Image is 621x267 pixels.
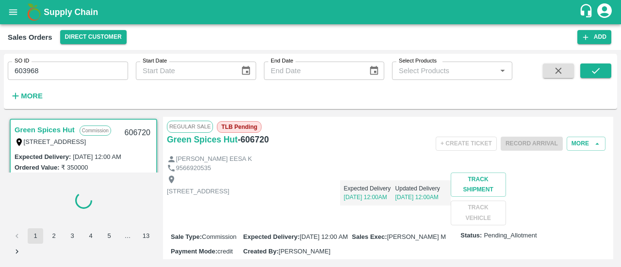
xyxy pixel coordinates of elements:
[2,1,24,23] button: open drawer
[15,124,75,136] a: Green Spices Hut
[237,62,255,80] button: Choose date
[395,64,493,77] input: Select Products
[8,31,52,44] div: Sales Orders
[9,244,25,259] button: Go to next page
[15,153,71,160] label: Expected Delivery :
[167,133,238,146] a: Green Spices Hut
[119,122,156,144] div: 606720
[451,173,506,197] button: Track Shipment
[21,92,43,100] strong: More
[15,57,29,65] label: SO ID
[8,88,45,104] button: More
[344,193,395,202] p: [DATE] 12:00AM
[8,228,159,259] nav: pagination navigation
[399,57,437,65] label: Select Products
[365,62,383,80] button: Choose date
[243,248,278,255] label: Created By :
[387,233,446,240] span: [PERSON_NAME] M
[344,184,395,193] p: Expected Delivery
[484,231,537,240] span: Pending_Allotment
[60,30,127,44] button: Select DC
[101,228,117,244] button: Go to page 5
[577,30,611,44] button: Add
[596,2,613,22] div: account of current user
[202,233,237,240] span: Commission
[143,57,167,65] label: Start Date
[80,126,111,136] p: Commission
[46,228,62,244] button: Go to page 2
[61,164,88,171] label: ₹ 350000
[460,231,482,240] label: Status:
[28,228,43,244] button: page 1
[567,137,605,151] button: More
[120,232,135,241] div: …
[501,139,563,147] span: Please dispatch the trip before ending
[395,193,447,202] p: [DATE] 12:00AM
[176,164,211,173] p: 9566920535
[271,57,293,65] label: End Date
[65,228,80,244] button: Go to page 3
[83,228,98,244] button: Go to page 4
[73,153,121,160] label: [DATE] 12:00 AM
[138,228,154,244] button: Go to page 13
[8,62,128,80] input: Enter SO ID
[352,233,387,240] label: Sales Exec :
[167,187,229,196] p: [STREET_ADDRESS]
[171,248,217,255] label: Payment Mode :
[44,5,579,19] a: Supply Chain
[579,3,596,21] div: customer-support
[176,155,252,164] p: [PERSON_NAME] EESA K
[24,2,44,22] img: logo
[217,248,233,255] span: credit
[300,233,348,240] span: [DATE] 12:00 AM
[44,7,98,17] b: Supply Chain
[171,233,202,240] label: Sale Type :
[395,184,447,193] p: Updated Delivery
[24,138,86,145] label: [STREET_ADDRESS]
[15,164,59,171] label: Ordered Value:
[243,248,350,266] span: [PERSON_NAME][EMAIL_ADDRESS][DOMAIN_NAME]
[136,62,233,80] input: Start Date
[496,64,509,77] button: Open
[217,121,261,133] span: TLB Pending
[167,121,213,132] span: Regular Sale
[238,133,269,146] h6: - 606720
[264,62,361,80] input: End Date
[243,233,299,240] label: Expected Delivery :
